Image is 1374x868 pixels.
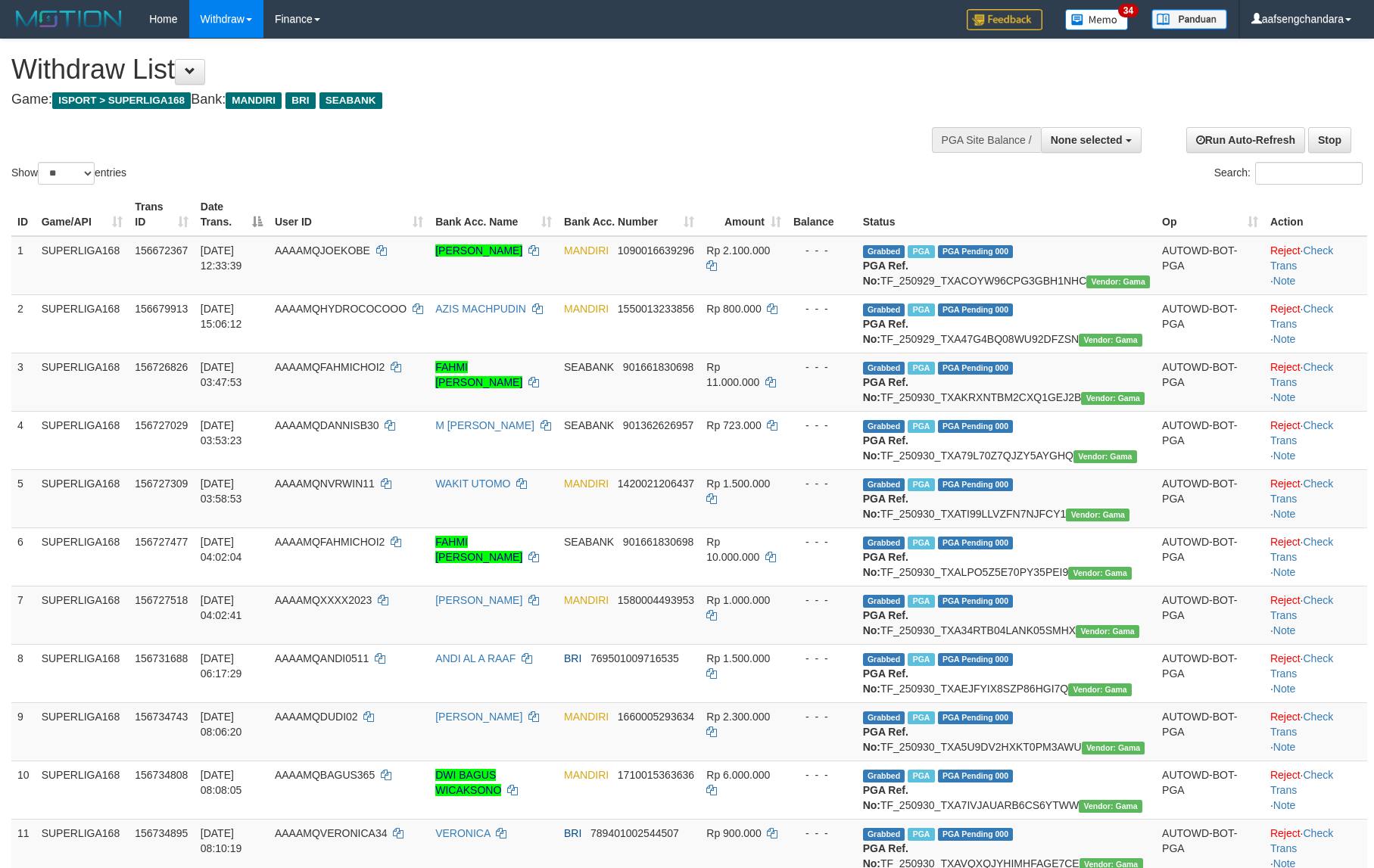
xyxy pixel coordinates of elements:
[435,478,510,490] a: WAKIT UTOMO
[793,651,851,666] div: - - -
[1156,702,1264,761] td: AUTOWD-BOT-PGA
[275,652,369,664] span: AAAAMQANDI0511
[1073,450,1137,463] span: Vendor URL: https://trx31.1velocity.biz
[1156,761,1264,819] td: AUTOWD-BOT-PGA
[706,652,770,664] span: Rp 1.500.000
[1151,9,1227,30] img: panduan.png
[1273,741,1296,753] a: Note
[36,353,129,411] td: SUPERLIGA168
[793,767,851,782] div: - - -
[938,770,1014,782] span: PGA Pending
[590,827,679,839] span: Copy 789401002544507 to clipboard
[1264,193,1367,236] th: Action
[1264,353,1367,411] td: · ·
[1264,411,1367,469] td: · ·
[863,434,908,462] b: PGA Ref. No:
[275,478,375,490] span: AAAAMQNVRWIN11
[36,236,129,295] td: SUPERLIGA168
[435,361,522,388] a: FAHMI [PERSON_NAME]
[11,8,126,30] img: MOTION_logo.png
[623,536,693,548] span: Copy 901661830698 to clipboard
[863,770,905,782] span: Grabbed
[1186,127,1305,153] a: Run Auto-Refresh
[195,193,269,236] th: Date Trans.: activate to sort column descending
[201,711,242,738] span: [DATE] 08:06:20
[857,586,1156,644] td: TF_250930_TXA34RTB04LANK05SMHX
[857,193,1156,236] th: Status
[1273,683,1296,695] a: Note
[435,652,516,664] a: ANDI AL A RAAF
[908,537,934,549] span: Marked by aafandaneth
[1270,361,1333,388] a: Check Trans
[135,478,188,490] span: 156727309
[1270,478,1333,505] a: Check Trans
[1264,527,1367,586] td: · ·
[201,769,242,796] span: [DATE] 08:08:05
[1264,294,1367,353] td: · ·
[435,419,534,431] a: M [PERSON_NAME]
[863,726,908,753] b: PGA Ref. No:
[135,827,188,839] span: 156734895
[793,301,851,316] div: - - -
[36,527,129,586] td: SUPERLIGA168
[908,420,934,433] span: Marked by aafandaneth
[1264,236,1367,295] td: · ·
[863,478,905,491] span: Grabbed
[1065,9,1129,30] img: Button%20Memo.svg
[1273,333,1296,345] a: Note
[1082,742,1145,754] span: Vendor URL: https://trx31.1velocity.biz
[908,245,934,258] span: Marked by aafsengchandara
[11,469,36,527] td: 5
[275,536,385,548] span: AAAAMQFAHMICHOI2
[863,376,908,403] b: PGA Ref. No:
[269,193,429,236] th: User ID: activate to sort column ascending
[11,54,901,85] h1: Withdraw List
[1270,652,1333,680] a: Check Trans
[857,236,1156,295] td: TF_250929_TXACOYW96CPG3GBH1NHC
[135,594,188,606] span: 156727518
[201,303,242,330] span: [DATE] 15:06:12
[590,652,679,664] span: Copy 769501009716535 to clipboard
[1264,644,1367,702] td: · ·
[319,92,382,109] span: SEABANK
[618,303,694,315] span: Copy 1550013233856 to clipboard
[908,303,934,316] span: Marked by aafsengchandara
[706,361,759,388] span: Rp 11.000.000
[863,260,908,287] b: PGA Ref. No:
[1255,162,1363,185] input: Search:
[1270,361,1301,373] a: Reject
[1264,702,1367,761] td: · ·
[201,536,242,563] span: [DATE] 04:02:04
[36,193,129,236] th: Game/API: activate to sort column ascending
[36,702,129,761] td: SUPERLIGA168
[938,478,1014,491] span: PGA Pending
[1270,478,1301,490] a: Reject
[623,361,693,373] span: Copy 901661830698 to clipboard
[36,586,129,644] td: SUPERLIGA168
[706,478,770,490] span: Rp 1.500.000
[1156,353,1264,411] td: AUTOWD-BOT-PGA
[793,359,851,375] div: - - -
[857,353,1156,411] td: TF_250930_TXAKRXNTBM2CXQ1GEJ2B
[135,419,188,431] span: 156727029
[564,827,581,839] span: BRI
[1270,536,1333,563] a: Check Trans
[564,652,581,664] span: BRI
[618,244,694,257] span: Copy 1090016639296 to clipboard
[1214,162,1363,185] label: Search:
[135,769,188,781] span: 156734808
[938,303,1014,316] span: PGA Pending
[857,469,1156,527] td: TF_250930_TXATI99LLVZFN7NJFCY1
[857,411,1156,469] td: TF_250930_TXA79L70Z7QJZY5AYGHQ
[1264,586,1367,644] td: · ·
[135,244,188,257] span: 156672367
[435,536,522,563] a: FAHMI [PERSON_NAME]
[863,653,905,666] span: Grabbed
[11,702,36,761] td: 9
[11,353,36,411] td: 3
[1273,391,1296,403] a: Note
[857,761,1156,819] td: TF_250930_TXA7IVJAUARB6CS6YTWW
[201,478,242,505] span: [DATE] 03:58:53
[275,244,370,257] span: AAAAMQJOEKOBE
[564,594,609,606] span: MANDIRI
